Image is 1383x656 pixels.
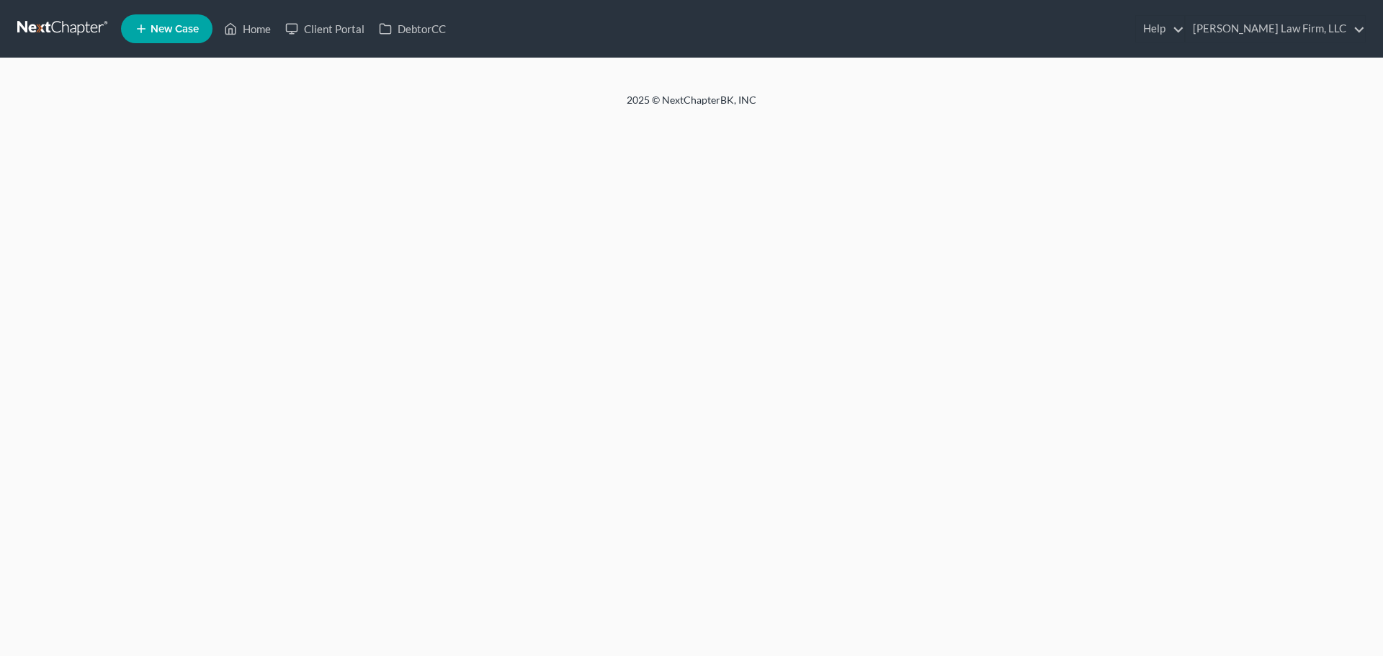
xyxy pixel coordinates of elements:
[1186,16,1365,42] a: [PERSON_NAME] Law Firm, LLC
[372,16,453,42] a: DebtorCC
[281,93,1102,119] div: 2025 © NextChapterBK, INC
[121,14,212,43] new-legal-case-button: New Case
[217,16,278,42] a: Home
[278,16,372,42] a: Client Portal
[1136,16,1184,42] a: Help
